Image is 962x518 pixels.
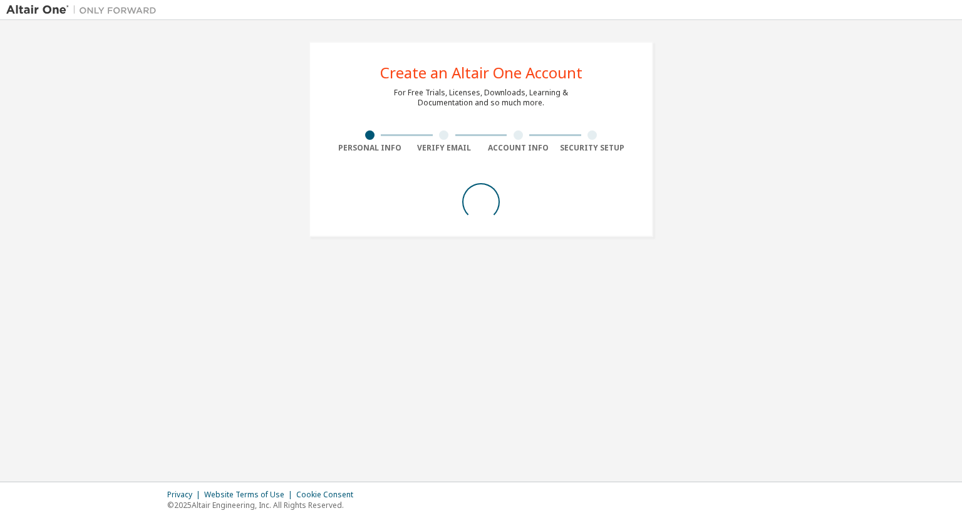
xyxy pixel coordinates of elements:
[6,4,163,16] img: Altair One
[333,143,407,153] div: Personal Info
[167,490,204,500] div: Privacy
[380,65,582,80] div: Create an Altair One Account
[296,490,361,500] div: Cookie Consent
[167,500,361,510] p: © 2025 Altair Engineering, Inc. All Rights Reserved.
[556,143,630,153] div: Security Setup
[407,143,482,153] div: Verify Email
[204,490,296,500] div: Website Terms of Use
[481,143,556,153] div: Account Info
[394,88,568,108] div: For Free Trials, Licenses, Downloads, Learning & Documentation and so much more.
